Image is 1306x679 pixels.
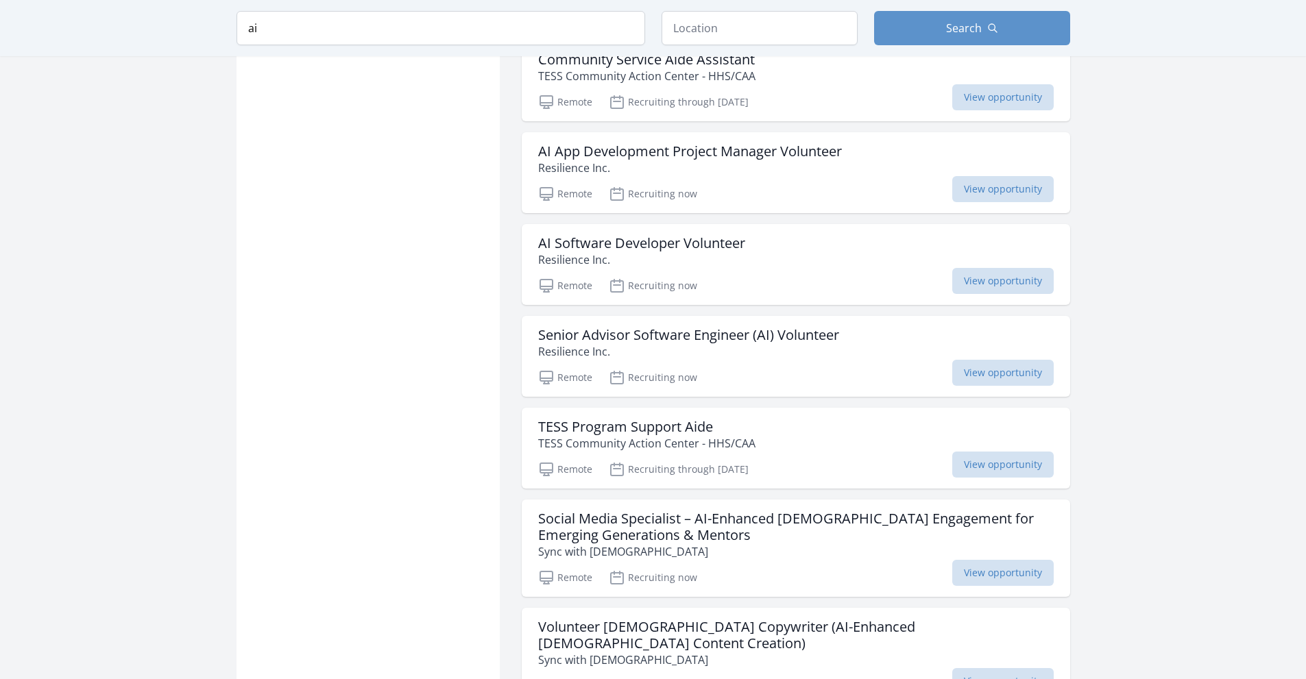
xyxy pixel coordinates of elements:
[952,360,1054,386] span: View opportunity
[874,11,1070,45] button: Search
[538,369,592,386] p: Remote
[538,510,1054,543] h3: Social Media Specialist – AI-Enhanced [DEMOGRAPHIC_DATA] Engagement for Emerging Generations & Me...
[538,51,755,68] h3: Community Service Aide Assistant
[538,419,755,435] h3: TESS Program Support Aide
[609,461,749,478] p: Recruiting through [DATE]
[952,176,1054,202] span: View opportunity
[952,268,1054,294] span: View opportunity
[538,235,745,251] h3: AI Software Developer Volunteer
[538,143,842,160] h3: AI App Development Project Manager Volunteer
[522,40,1070,121] a: Community Service Aide Assistant TESS Community Action Center - HHS/CAA Remote Recruiting through...
[609,186,697,202] p: Recruiting now
[538,277,592,294] p: Remote
[538,435,755,452] p: TESS Community Action Center - HHS/CAA
[237,11,645,45] input: Keyword
[538,327,839,343] h3: Senior Advisor Software Engineer (AI) Volunteer
[952,84,1054,110] span: View opportunity
[946,20,982,36] span: Search
[522,316,1070,397] a: Senior Advisor Software Engineer (AI) Volunteer Resilience Inc. Remote Recruiting now View opport...
[522,499,1070,597] a: Social Media Specialist – AI-Enhanced [DEMOGRAPHIC_DATA] Engagement for Emerging Generations & Me...
[522,408,1070,489] a: TESS Program Support Aide TESS Community Action Center - HHS/CAA Remote Recruiting through [DATE]...
[538,652,1054,668] p: Sync with [DEMOGRAPHIC_DATA]
[538,68,755,84] p: TESS Community Action Center - HHS/CAA
[609,277,697,294] p: Recruiting now
[538,543,1054,560] p: Sync with [DEMOGRAPHIC_DATA]
[609,569,697,586] p: Recruiting now
[538,186,592,202] p: Remote
[522,224,1070,305] a: AI Software Developer Volunteer Resilience Inc. Remote Recruiting now View opportunity
[538,160,842,176] p: Resilience Inc.
[538,343,839,360] p: Resilience Inc.
[609,94,749,110] p: Recruiting through [DATE]
[538,94,592,110] p: Remote
[538,569,592,586] p: Remote
[538,461,592,478] p: Remote
[609,369,697,386] p: Recruiting now
[662,11,858,45] input: Location
[952,560,1054,586] span: View opportunity
[952,452,1054,478] span: View opportunity
[522,132,1070,213] a: AI App Development Project Manager Volunteer Resilience Inc. Remote Recruiting now View opportunity
[538,619,1054,652] h3: Volunteer [DEMOGRAPHIC_DATA] Copywriter (AI-Enhanced [DEMOGRAPHIC_DATA] Content Creation)
[538,251,745,268] p: Resilience Inc.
